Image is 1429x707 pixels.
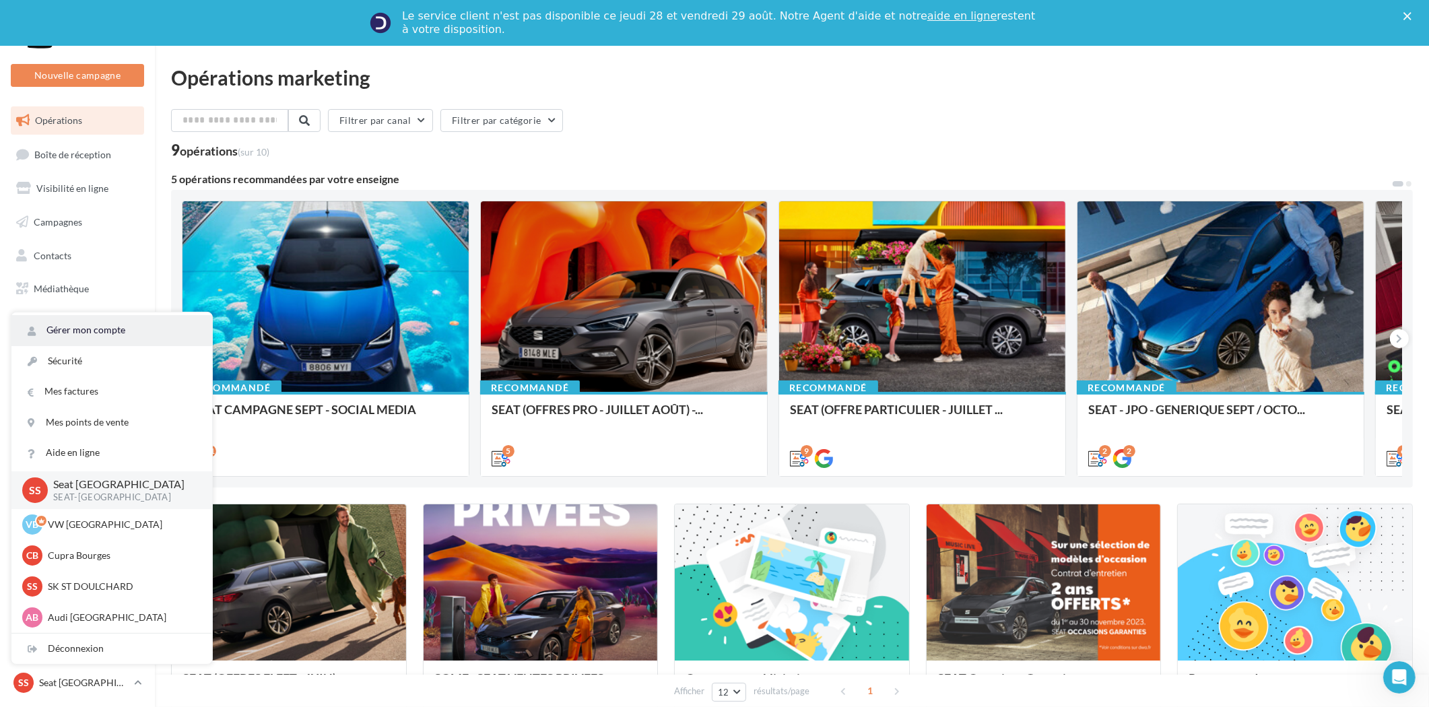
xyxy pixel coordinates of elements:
a: Visibilité en ligne [8,174,147,203]
span: SS [27,580,38,593]
p: Cupra Bourges [48,549,196,562]
img: Profile image for Service-Client [370,12,391,34]
div: 9 [171,143,269,158]
a: aide en ligne [927,9,997,22]
span: SEAT CAMPAGNE SEPT - SOCIAL MEDIA [193,402,416,417]
a: Mes points de vente [11,407,212,438]
div: Recommandé [778,380,878,395]
a: Sécurité [11,346,212,376]
span: VB [26,518,39,531]
span: Campagnes publicitaires [686,671,817,685]
span: SEAT Occasions Garanties [937,671,1078,685]
span: Afficher [674,685,704,698]
span: SEAT (OFFRE PARTICULIER - JUILLET ... [790,402,1003,417]
span: Boîte de réception [34,148,111,160]
div: 2 [1099,445,1111,457]
div: 5 [502,445,514,457]
button: Nouvelle campagne [11,64,144,87]
span: AB [26,611,39,624]
div: Fermer [1403,12,1417,20]
span: 12 [718,687,729,698]
span: SS [29,482,41,498]
span: 1 [859,680,881,702]
button: Filtrer par catégorie [440,109,563,132]
span: Contacts [34,249,71,261]
span: CB [26,549,38,562]
span: SEAT (OFFRES PRO - JUILLET AOÛT) -... [492,402,703,417]
div: opérations [180,145,269,157]
span: (sur 10) [238,146,269,158]
a: Campagnes [8,208,147,236]
span: SEAT (OFFRES FLEET - JUIN) - [GEOGRAPHIC_DATA]... [182,671,342,699]
a: Mes factures [11,376,212,407]
a: Boîte de réception [8,140,147,169]
div: 6 [1397,445,1409,457]
div: 2 [1123,445,1135,457]
span: Médiathèque [34,283,89,294]
a: Contacts [8,242,147,270]
div: Recommandé [1077,380,1176,395]
button: Filtrer par canal [328,109,433,132]
div: Le service client n'est pas disponible ce jeudi 28 et vendredi 29 août. Notre Agent d'aide et not... [402,9,1038,36]
span: Opérations [35,114,82,126]
p: VW [GEOGRAPHIC_DATA] [48,518,196,531]
p: Seat [GEOGRAPHIC_DATA] [39,676,129,689]
div: Opérations marketing [171,67,1413,88]
p: Seat [GEOGRAPHIC_DATA] [53,477,191,492]
a: Calendrier [8,308,147,337]
a: Médiathèque [8,275,147,303]
a: SS Seat [GEOGRAPHIC_DATA] [11,670,144,696]
iframe: Intercom live chat [1383,661,1416,694]
div: Recommandé [480,380,580,395]
div: 9 [801,445,813,457]
div: Recommandé [182,380,281,395]
p: SEAT-[GEOGRAPHIC_DATA] [53,492,191,504]
span: SS [18,676,29,689]
p: SK ST DOULCHARD [48,580,196,593]
div: Déconnexion [11,634,212,664]
a: PERSONNALISATION PRINT [8,342,147,382]
span: Campagnes [34,216,82,228]
span: SEAT - JPO - GENERIQUE SEPT / OCTO... [1088,402,1305,417]
button: 12 [712,683,746,702]
a: Opérations [8,106,147,135]
span: Visibilité en ligne [36,182,108,194]
div: 5 opérations recommandées par votre enseigne [171,174,1391,184]
span: résultats/page [754,685,809,698]
a: Aide en ligne [11,438,212,468]
p: Audi [GEOGRAPHIC_DATA] [48,611,196,624]
a: Gérer mon compte [11,315,212,345]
